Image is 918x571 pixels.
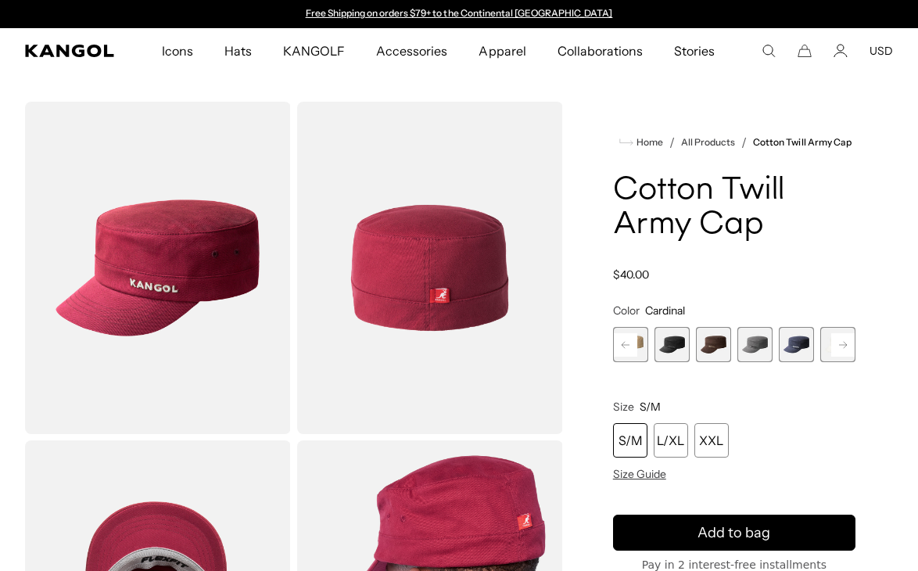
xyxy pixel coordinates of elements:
a: Cotton Twill Army Cap [753,137,852,148]
a: Kangol [25,45,115,57]
span: Accessories [376,28,447,74]
a: All Products [681,137,735,148]
a: Hats [209,28,267,74]
div: L/XL [654,423,688,458]
div: 3 of 9 [613,327,648,362]
img: color-cardinal [297,102,563,434]
span: Cardinal [645,303,685,318]
span: $40.00 [613,268,649,282]
span: S/M [640,400,661,414]
div: 7 of 9 [779,327,814,362]
span: Size [613,400,634,414]
a: Collaborations [542,28,658,74]
li: / [735,133,747,152]
a: Apparel [463,28,541,74]
h1: Cotton Twill Army Cap [613,174,855,242]
a: KANGOLF [267,28,360,74]
label: White [820,327,855,362]
span: Stories [674,28,715,74]
button: USD [870,44,893,58]
div: Announcement [298,8,620,20]
button: Cart [798,44,812,58]
img: color-cardinal [25,102,291,434]
li: / [663,133,675,152]
span: Icons [162,28,193,74]
div: 8 of 9 [820,327,855,362]
nav: breadcrumbs [613,133,855,152]
span: Color [613,303,640,318]
a: Stories [658,28,730,74]
span: Home [633,137,663,148]
div: 5 of 9 [696,327,731,362]
summary: Search here [762,44,776,58]
slideshow-component: Announcement bar [298,8,620,20]
label: Black [654,327,690,362]
span: Size Guide [613,467,666,481]
span: KANGOLF [283,28,345,74]
a: Accessories [360,28,463,74]
label: Brown [696,327,731,362]
label: Beige [613,327,648,362]
span: Add to bag [697,523,770,544]
a: Home [619,135,663,149]
a: Icons [146,28,209,74]
label: Grey [737,327,773,362]
a: Free Shipping on orders $79+ to the Continental [GEOGRAPHIC_DATA] [306,7,613,19]
div: 4 of 9 [654,327,690,362]
button: Add to bag [613,515,855,551]
span: Apparel [479,28,525,74]
div: S/M [613,423,647,458]
div: 6 of 9 [737,327,773,362]
span: Hats [224,28,252,74]
span: Collaborations [558,28,643,74]
div: 1 of 2 [298,8,620,20]
a: Account [834,44,848,58]
label: Navy [779,327,814,362]
div: XXL [694,423,729,458]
